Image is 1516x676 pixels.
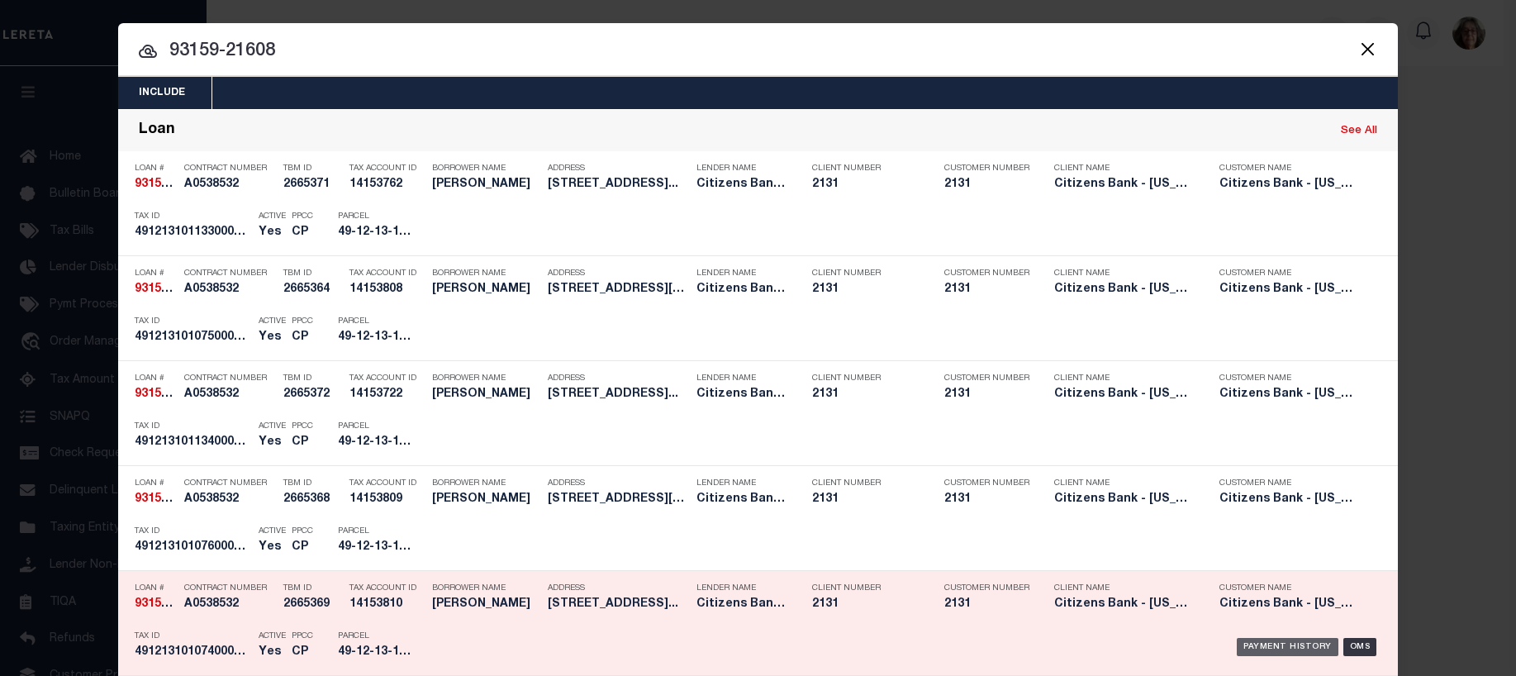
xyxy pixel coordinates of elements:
input: Start typing... [118,37,1398,66]
h5: SATINDER SINGH [432,388,539,402]
p: Customer Name [1219,269,1360,278]
h5: 14153810 [349,597,424,612]
p: TBM ID [283,164,341,174]
h5: Citizens Bank - Indiana [696,493,787,507]
p: Active [259,317,286,326]
p: TBM ID [283,374,341,383]
h5: Yes [259,436,283,450]
h5: Citizens Bank - Indiana [1054,597,1195,612]
p: Loan # [135,374,176,383]
p: Tax ID [135,212,250,221]
h5: 2665371 [283,178,341,192]
h5: Citizens Bank - Indiana [696,283,787,297]
p: Loan # [135,478,176,488]
h5: Yes [259,540,283,555]
h5: 93159-21608 [135,493,176,507]
h5: 49-12-13-101-075.000-930 [338,331,412,345]
h5: 2665368 [283,493,341,507]
p: Loan # [135,583,176,593]
p: Tax ID [135,421,250,431]
h5: Citizens Bank - Indiana [1219,178,1360,192]
h5: Yes [259,226,283,240]
p: PPCC [292,212,313,221]
p: Customer Number [944,164,1029,174]
h5: 5773 W WASHINGTON ST INDIANAPOL... [548,493,688,507]
p: Parcel [338,631,412,641]
p: Tax Account ID [349,478,424,488]
h5: 2131 [812,493,920,507]
p: Loan # [135,164,176,174]
strong: 93159-21608 [135,179,206,190]
h5: CP [292,436,313,450]
h5: 49-12-13-101-133.000-930 [338,226,412,240]
p: Tax Account ID [349,269,424,278]
a: See All [1341,126,1377,136]
h5: 49-12-13-101-074.000-930 [338,645,412,659]
p: Active [259,526,286,536]
h5: 49-12-13-101-076.000-930 [338,540,412,555]
h5: Citizens Bank - Indiana [1054,493,1195,507]
h5: 14153809 [349,493,424,507]
h5: Citizens Bank - Indiana [1219,493,1360,507]
p: Client Number [812,374,920,383]
p: Client Number [812,269,920,278]
h5: 2131 [944,178,1027,192]
h5: 2131 [944,493,1027,507]
h5: Citizens Bank - Indiana [1054,388,1195,402]
p: Borrower Name [432,478,539,488]
p: Parcel [338,212,412,221]
p: Customer Number [944,583,1029,593]
h5: 491213101075000930 [135,331,250,345]
h5: 93159-21608 [135,178,176,192]
h5: 2131 [812,388,920,402]
p: Customer Name [1219,374,1360,383]
p: Tax Account ID [349,583,424,593]
p: Customer Number [944,374,1029,383]
p: Client Name [1054,374,1195,383]
h5: 2131 [944,388,1027,402]
p: Tax ID [135,526,250,536]
p: Parcel [338,317,412,326]
div: Payment History [1237,638,1338,656]
p: PPCC [292,631,313,641]
p: Lender Name [696,269,787,278]
p: Parcel [338,421,412,431]
h5: Yes [259,331,283,345]
h5: SATINDER SINGH [432,178,539,192]
h5: 2131 [812,283,920,297]
h5: Citizens Bank - Indiana [1219,388,1360,402]
div: Loan [139,121,175,140]
p: Contract Number [184,164,275,174]
p: Borrower Name [432,583,539,593]
h5: 2665372 [283,388,341,402]
h5: A0538532 [184,178,275,192]
h5: CP [292,226,313,240]
p: Lender Name [696,583,787,593]
p: Customer Name [1219,478,1360,488]
p: Contract Number [184,374,275,383]
h5: 2131 [812,178,920,192]
h5: 2131 [944,597,1027,612]
h5: 2665364 [283,283,341,297]
h5: 49-12-13-101-134.000-930 [338,436,412,450]
p: Customer Name [1219,583,1360,593]
h5: 491213101133000930 [135,226,250,240]
p: PPCC [292,421,313,431]
h5: Citizens Bank - Indiana [696,178,787,192]
p: Customer Number [944,478,1029,488]
h5: Citizens Bank - Indiana [1054,283,1195,297]
p: Loan # [135,269,176,278]
p: TBM ID [283,478,341,488]
div: OMS [1343,638,1377,656]
strong: 93159-21608 [135,283,206,295]
p: Contract Number [184,583,275,593]
p: TBM ID [283,269,341,278]
h5: Citizens Bank - Indiana [696,388,787,402]
h5: SATINDER SINGH [432,493,539,507]
p: Lender Name [696,374,787,383]
p: Borrower Name [432,269,539,278]
p: Borrower Name [432,164,539,174]
p: Address [548,269,688,278]
strong: 93159-21608 [135,598,206,610]
p: Client Name [1054,164,1195,174]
